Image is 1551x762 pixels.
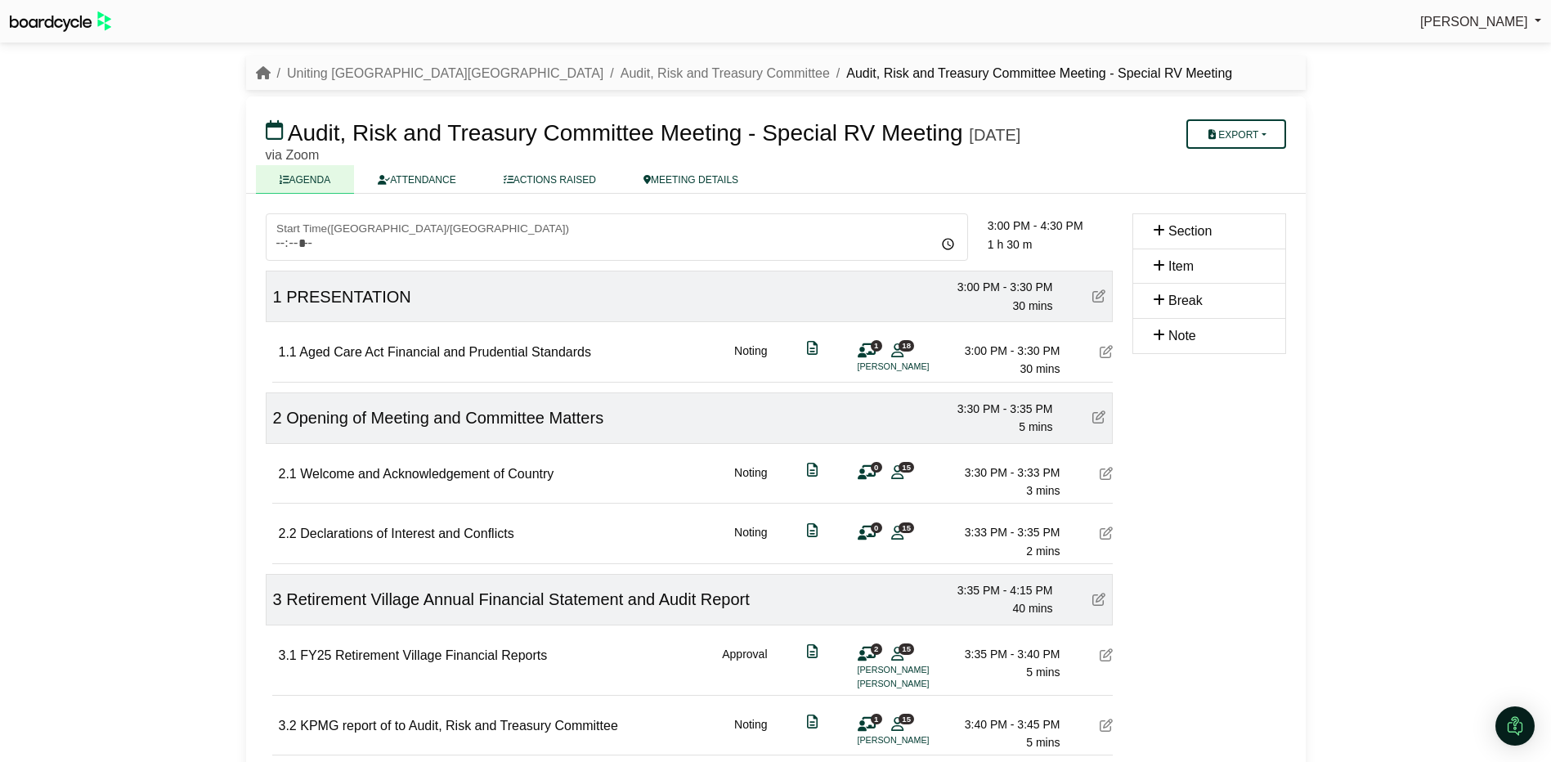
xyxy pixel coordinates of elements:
[899,522,914,533] span: 15
[899,340,914,351] span: 18
[734,464,767,500] div: Noting
[286,288,411,306] span: PRESENTATION
[1026,484,1060,497] span: 3 mins
[1168,294,1203,307] span: Break
[279,719,297,733] span: 3.2
[273,590,282,608] span: 3
[734,715,767,752] div: Noting
[1420,15,1528,29] span: [PERSON_NAME]
[899,462,914,473] span: 15
[1026,736,1060,749] span: 5 mins
[1012,602,1052,615] span: 40 mins
[988,217,1113,235] div: 3:00 PM - 4:30 PM
[946,645,1060,663] div: 3:35 PM - 3:40 PM
[287,66,603,80] a: Uniting [GEOGRAPHIC_DATA][GEOGRAPHIC_DATA]
[354,165,479,194] a: ATTENDANCE
[279,467,297,481] span: 2.1
[279,648,297,662] span: 3.1
[1168,259,1194,273] span: Item
[300,527,513,540] span: Declarations of Interest and Conflicts
[734,523,767,560] div: Noting
[1026,545,1060,558] span: 2 mins
[299,345,591,359] span: Aged Care Act Financial and Prudential Standards
[620,165,762,194] a: MEETING DETAILS
[946,342,1060,360] div: 3:00 PM - 3:30 PM
[858,733,980,747] li: [PERSON_NAME]
[1019,420,1052,433] span: 5 mins
[969,125,1020,145] div: [DATE]
[279,527,297,540] span: 2.2
[256,165,355,194] a: AGENDA
[722,645,767,692] div: Approval
[1186,119,1285,149] button: Export
[300,467,554,481] span: Welcome and Acknowledgement of Country
[279,345,297,359] span: 1.1
[899,714,914,724] span: 15
[1168,224,1212,238] span: Section
[300,648,547,662] span: FY25 Retirement Village Financial Reports
[621,66,830,80] a: Audit, Risk and Treasury Committee
[286,409,603,427] span: Opening of Meeting and Committee Matters
[946,523,1060,541] div: 3:33 PM - 3:35 PM
[939,581,1053,599] div: 3:35 PM - 4:15 PM
[1026,666,1060,679] span: 5 mins
[988,238,1032,251] span: 1 h 30 m
[871,340,882,351] span: 1
[871,522,882,533] span: 0
[858,360,980,374] li: [PERSON_NAME]
[899,643,914,654] span: 15
[1020,362,1060,375] span: 30 mins
[256,63,1233,84] nav: breadcrumb
[1495,706,1535,746] div: Open Intercom Messenger
[273,409,282,427] span: 2
[946,715,1060,733] div: 3:40 PM - 3:45 PM
[871,714,882,724] span: 1
[286,590,750,608] span: Retirement Village Annual Financial Statement and Audit Report
[858,663,980,677] li: [PERSON_NAME]
[10,11,111,32] img: BoardcycleBlackGreen-aaafeed430059cb809a45853b8cf6d952af9d84e6e89e1f1685b34bfd5cb7d64.svg
[858,677,980,691] li: [PERSON_NAME]
[1420,11,1541,33] a: [PERSON_NAME]
[946,464,1060,482] div: 3:30 PM - 3:33 PM
[266,148,320,162] span: via Zoom
[871,643,882,654] span: 2
[830,63,1232,84] li: Audit, Risk and Treasury Committee Meeting - Special RV Meeting
[480,165,620,194] a: ACTIONS RAISED
[939,278,1053,296] div: 3:00 PM - 3:30 PM
[939,400,1053,418] div: 3:30 PM - 3:35 PM
[1168,329,1196,343] span: Note
[273,288,282,306] span: 1
[300,719,618,733] span: KPMG report of to Audit, Risk and Treasury Committee
[1012,299,1052,312] span: 30 mins
[871,462,882,473] span: 0
[288,120,963,146] span: Audit, Risk and Treasury Committee Meeting - Special RV Meeting
[734,342,767,379] div: Noting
